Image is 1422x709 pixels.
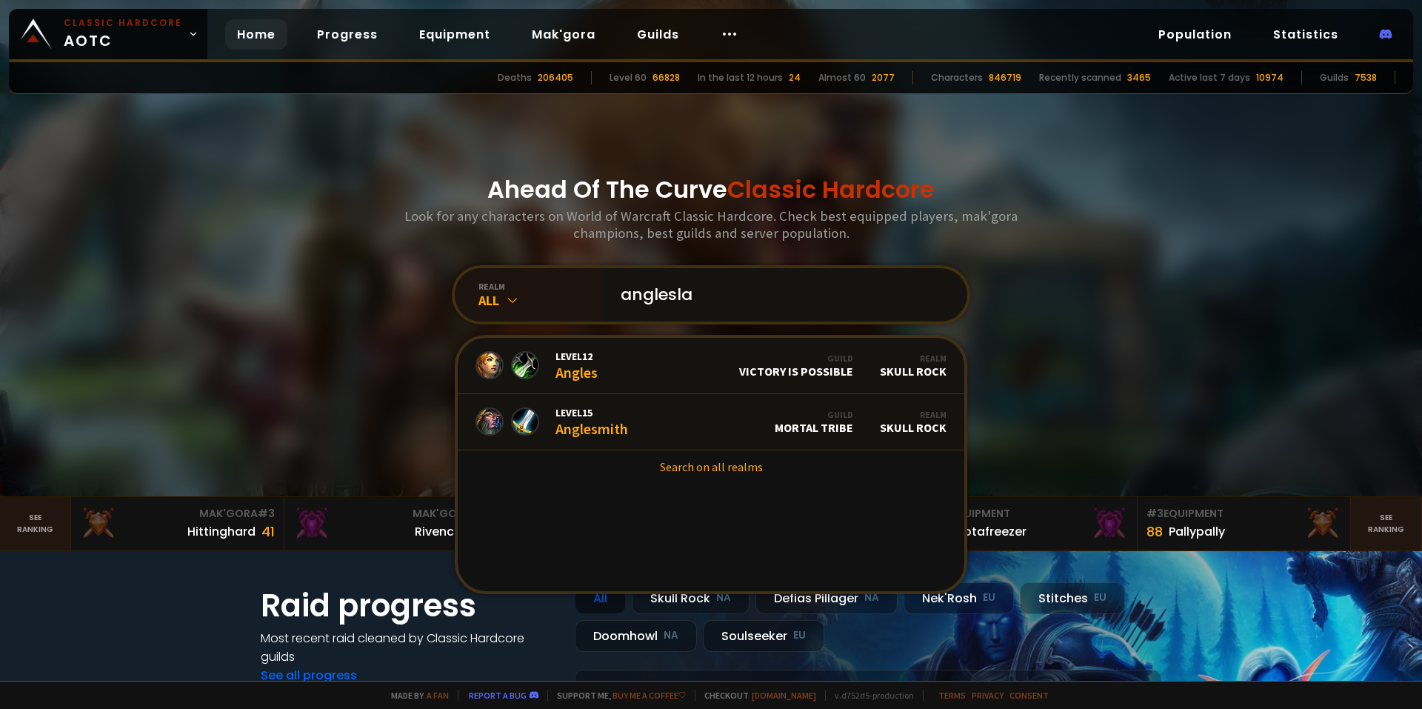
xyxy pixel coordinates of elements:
[538,71,573,84] div: 206405
[1146,522,1163,542] div: 88
[1355,71,1377,84] div: 7538
[924,497,1138,550] a: #2Equipment88Notafreezer
[458,450,964,483] a: Search on all realms
[575,582,626,614] div: All
[487,172,935,207] h1: Ahead Of The Curve
[1039,71,1121,84] div: Recently scanned
[478,281,603,292] div: realm
[478,292,603,309] div: All
[261,629,557,666] h4: Most recent raid cleaned by Classic Hardcore guilds
[872,71,895,84] div: 2077
[575,620,697,652] div: Doomhowl
[632,582,750,614] div: Skull Rock
[775,409,853,435] div: Mortal Tribe
[261,582,557,629] h1: Raid progress
[382,690,449,701] span: Made by
[664,628,678,643] small: NA
[1169,522,1225,541] div: Pallypally
[261,667,357,684] a: See all progress
[610,71,647,84] div: Level 60
[305,19,390,50] a: Progress
[789,71,801,84] div: 24
[727,173,935,206] span: Classic Hardcore
[1169,71,1250,84] div: Active last 7 days
[1146,506,1341,522] div: Equipment
[755,582,898,614] div: Defias Pillager
[938,690,966,701] a: Terms
[1256,71,1284,84] div: 10974
[427,690,449,701] a: a fan
[775,409,853,420] div: Guild
[612,268,949,322] input: Search a character...
[989,71,1021,84] div: 846719
[739,353,853,364] div: Guild
[612,690,686,701] a: Buy me a coffee
[972,690,1004,701] a: Privacy
[793,628,806,643] small: EU
[1009,690,1049,701] a: Consent
[880,409,947,435] div: Skull Rock
[752,690,816,701] a: [DOMAIN_NAME]
[955,522,1027,541] div: Notafreezer
[575,670,1161,709] a: a month agozgpetri on godDefias Pillager8 /90
[284,497,498,550] a: Mak'Gora#2Rivench100
[1351,497,1422,550] a: Seeranking
[555,350,598,363] span: Level 12
[1127,71,1151,84] div: 3465
[398,207,1024,242] h3: Look for any characters on World of Warcraft Classic Hardcore. Check best equipped players, mak'g...
[64,16,182,30] small: Classic Hardcore
[64,16,182,52] span: AOTC
[880,353,947,364] div: Realm
[716,590,731,605] small: NA
[547,690,686,701] span: Support me,
[415,522,461,541] div: Rivench
[71,497,284,550] a: Mak'Gora#3Hittinghard41
[458,394,964,450] a: Level15AnglesmithGuildMortal TribeRealmSkull Rock
[1146,19,1244,50] a: Population
[258,506,275,521] span: # 3
[293,506,488,522] div: Mak'Gora
[9,9,207,59] a: Classic HardcoreAOTC
[739,353,853,379] div: Victory Is Possible
[555,406,628,438] div: Anglesmith
[469,690,527,701] a: Report a bug
[983,590,995,605] small: EU
[933,506,1128,522] div: Equipment
[1146,506,1164,521] span: # 3
[695,690,816,701] span: Checkout
[1020,582,1125,614] div: Stitches
[555,406,628,419] span: Level 15
[1320,71,1349,84] div: Guilds
[825,690,914,701] span: v. d752d5 - production
[1138,497,1351,550] a: #3Equipment88Pallypally
[458,338,964,394] a: Level12AnglesGuildVictory Is PossibleRealmSkull Rock
[880,409,947,420] div: Realm
[703,620,824,652] div: Soulseeker
[698,71,783,84] div: In the last 12 hours
[187,522,256,541] div: Hittinghard
[261,522,275,542] div: 41
[80,506,275,522] div: Mak'Gora
[407,19,502,50] a: Equipment
[520,19,607,50] a: Mak'gora
[931,71,983,84] div: Characters
[652,71,680,84] div: 66828
[625,19,691,50] a: Guilds
[880,353,947,379] div: Skull Rock
[555,350,598,382] div: Angles
[1261,19,1350,50] a: Statistics
[864,590,879,605] small: NA
[498,71,532,84] div: Deaths
[818,71,866,84] div: Almost 60
[904,582,1014,614] div: Nek'Rosh
[1094,590,1106,605] small: EU
[225,19,287,50] a: Home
